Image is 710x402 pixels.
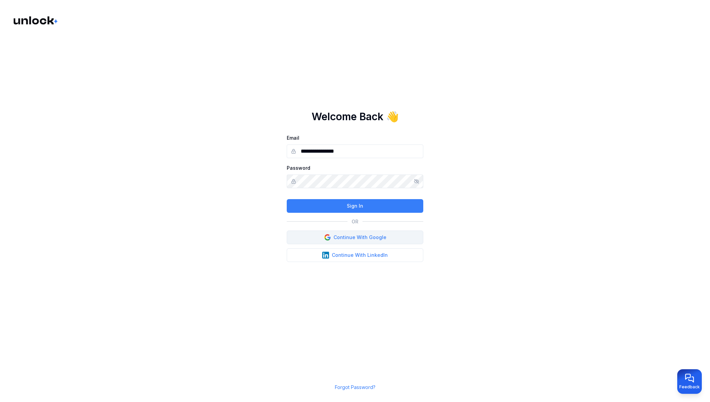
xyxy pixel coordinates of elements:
button: Provide feedback [677,369,702,394]
label: Password [287,165,310,171]
img: Logo [14,16,59,25]
label: Email [287,135,299,141]
button: Show/hide password [414,179,419,184]
span: Feedback [679,384,700,390]
a: Forgot Password? [335,384,375,390]
button: Continue With LinkedIn [287,248,423,262]
button: Sign In [287,199,423,213]
h1: Welcome Back 👋 [312,110,399,123]
p: OR [352,218,358,225]
button: Continue With Google [287,231,423,244]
